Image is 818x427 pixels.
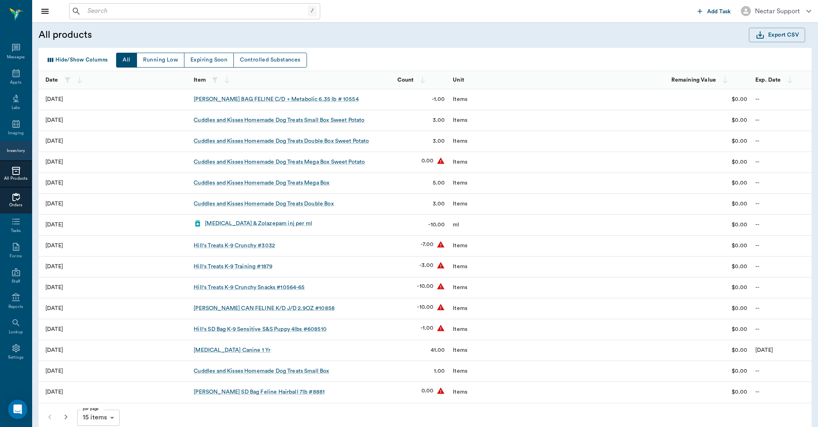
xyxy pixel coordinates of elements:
strong: Remaining Value [671,77,716,83]
a: Hill's SD Bag K-9 Sensitive S&S Puppy 4lbs #608510 [194,325,327,333]
div: -- [751,382,812,403]
a: Cuddles and Kisses Homemade Dog Treats Small Box Sweet Potato [194,116,364,124]
div: 08/06/25 [45,137,63,145]
div: -- [751,194,812,215]
div: Items [449,194,600,215]
div: -- [751,257,812,277]
div: 3.00 [433,200,445,208]
div: 06/02/24 [45,388,63,396]
button: Nectar Support [734,4,818,18]
a: [PERSON_NAME] CAN FELINE K/D J/D 2.9OZ #10858 [194,304,335,312]
div: 01/14/25 [45,221,63,229]
button: Controlled Substances [233,53,307,68]
label: per page [83,406,99,412]
div: $0.00 [732,367,747,375]
div: Hill's Treats K-9 Crunchy #3032 [194,242,275,250]
div: $0.00 [732,325,747,333]
div: 08/06/25 [45,116,63,124]
input: Search [84,6,308,17]
div: -- [751,319,812,340]
div: Items [449,298,600,319]
div: $0.00 [732,116,747,124]
div: -10.00 [417,282,434,293]
div: 0.00 [421,157,434,167]
strong: Item [194,77,206,83]
div: Imaging [8,130,24,136]
div: $0.00 [732,221,747,229]
div: 15 items [77,410,120,426]
div: Items [449,131,600,152]
button: Export CSV [749,28,805,43]
div: -1.00 [421,324,434,335]
div: Lookup [9,329,23,335]
strong: Date [45,77,58,83]
button: Running Low [137,53,184,68]
div: 01/11/25 [45,263,63,271]
div: Items [449,110,600,131]
div: Items [449,277,600,298]
div: 08/27/24 [45,367,63,375]
div: -10.00 [417,303,434,314]
div: -- [751,361,812,382]
button: Add Task [694,4,734,18]
div: 09/22/24 [45,325,63,333]
div: $0.00 [732,388,747,396]
div: Items [449,319,600,340]
a: [MEDICAL_DATA] Canine 1 Yr [194,346,270,354]
div: 41.00 [431,346,445,354]
div: $0.00 [732,242,747,250]
div: ml [449,215,600,236]
div: Reports [8,304,23,310]
div: Labs [12,105,20,111]
div: Items [449,361,600,382]
div: Nectar Support [755,6,800,16]
div: Hill's Treats K-9 Crunchy Snacks #10564-65 [194,283,305,292]
div: $0.00 [732,200,747,208]
div: -- [751,110,812,131]
div: -- [751,89,812,110]
div: -- [751,131,812,152]
div: 12/17/24 [45,304,63,312]
div: -- [751,152,812,173]
div: Appts [10,80,21,86]
div: $0.00 [732,304,747,312]
a: Cuddles and Kisses Homemade Dog Treats Small Box [194,367,329,375]
a: [MEDICAL_DATA] & Zolazepam inj per ml [205,220,312,228]
div: 0.00 [421,387,434,397]
div: / [308,6,317,16]
div: -- [751,173,812,194]
div: Inventory [7,148,25,154]
a: Cuddles and Kisses Homemade Dog Treats Mega Box Sweet Potato [194,158,365,166]
div: $0.00 [732,346,747,354]
div: 08/06/25 [45,95,63,103]
button: Close drawer [37,3,53,19]
button: Select columns [44,53,110,68]
div: -3.00 [419,261,434,272]
div: -- [751,298,812,319]
div: 01/11/25 [45,242,63,250]
a: [PERSON_NAME] BAG FELINE C/D + Metabolic 6.35 Ib # 10554 [194,95,358,103]
div: -7.00 [421,240,434,251]
a: Hill's Treats K-9 Training #1879 [194,263,272,271]
div: Items [449,340,600,361]
strong: Count [397,77,414,83]
a: Cuddles and Kisses Homemade Dog Treats Double Box [194,200,333,208]
div: 01/14/25 [45,200,63,208]
a: Cuddles and Kisses Homemade Dog Treats Double Box Sweet Potato [194,137,369,145]
div: 05/19/25 [45,179,63,187]
div: 09/05/24 [45,346,63,354]
div: quick links button group [116,53,307,68]
div: Forms [10,253,22,259]
div: [PERSON_NAME] SD Bag Feline Hairball 7lb #8881 [194,388,325,396]
div: Tasks [11,228,21,234]
div: -1.00 [432,95,445,103]
div: -- [751,215,812,236]
div: Staff [12,279,20,285]
div: $0.00 [732,95,747,103]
